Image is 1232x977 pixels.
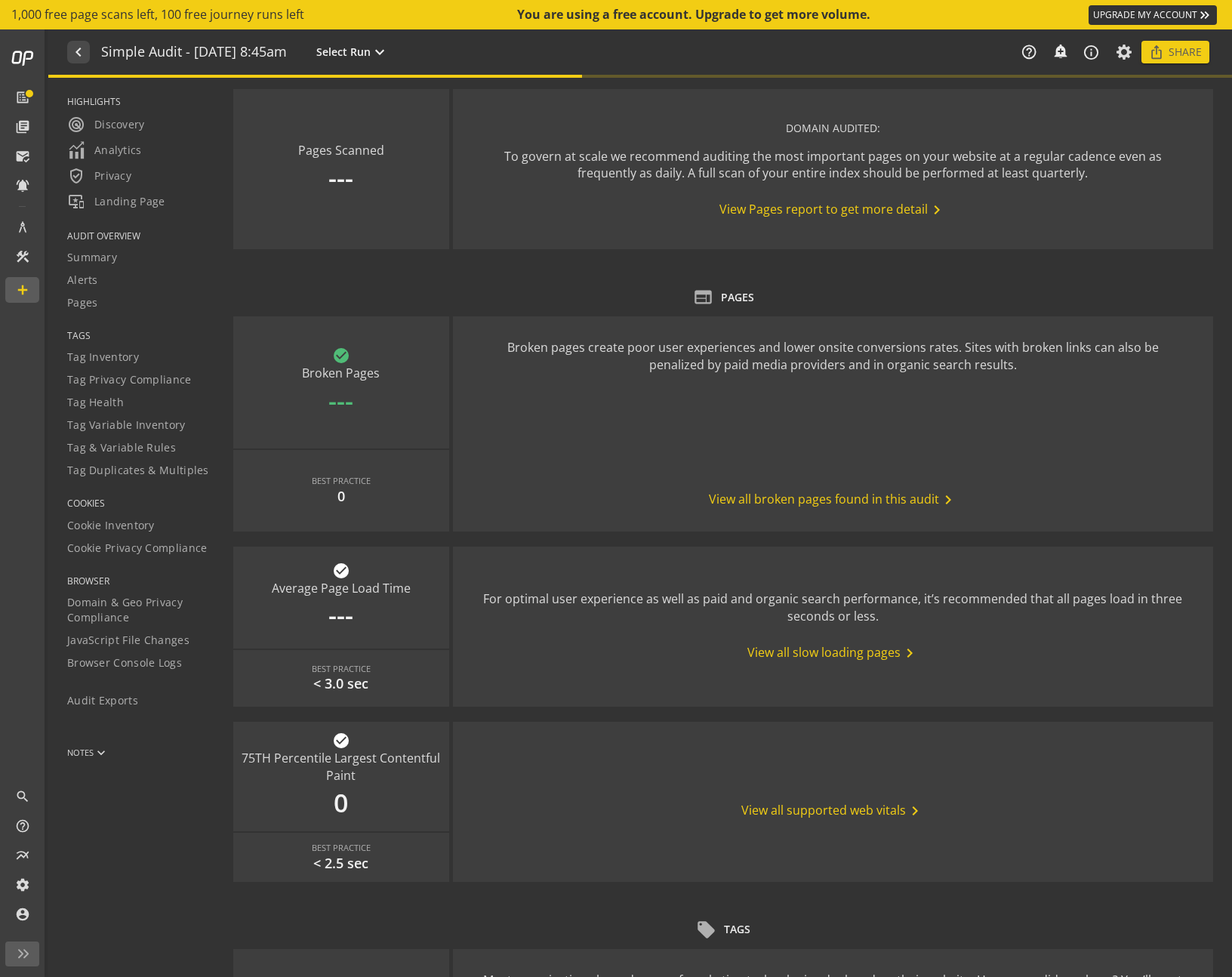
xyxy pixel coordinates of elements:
span: DOMAIN AUDITED: [786,121,880,135]
div: PAGES [721,290,754,305]
mat-icon: ios_share [1149,45,1164,60]
mat-icon: architecture [15,220,30,235]
div: BEST PRACTICE [312,663,371,675]
div: TAGS [724,922,750,937]
mat-icon: expand_more [371,43,389,61]
span: 1,000 free page scans left, 100 free journey runs left [11,6,304,23]
button: Share [1141,41,1209,63]
mat-icon: multiline_chart [15,848,30,863]
div: For optimal user experience as well as paid and organic search performance, it’s recommended that... [483,590,1183,625]
span: Tag & Variable Rules [67,440,176,455]
span: Audit Exports [67,693,138,708]
span: Pages [67,295,98,310]
span: COOKIES [67,497,214,510]
h1: Simple Audit - 08 September 2025 | 8:45am [101,45,287,60]
span: Analytics [67,141,142,159]
mat-icon: chevron_right [906,802,924,820]
mat-icon: web [693,287,713,307]
div: Broken pages create poor user experiences and lower onsite conversions rates. Sites with broken l... [483,339,1183,374]
button: NOTES [67,735,109,771]
div: < 3.0 sec [313,674,368,694]
mat-icon: mark_email_read [15,149,30,164]
mat-icon: chevron_right [928,201,946,219]
span: Discovery [67,116,145,134]
span: Tag Privacy Compliance [67,372,192,387]
div: BEST PRACTICE [312,475,371,487]
span: Share [1169,39,1202,66]
mat-icon: local_offer [696,920,716,940]
mat-icon: construction [15,249,30,264]
mat-icon: important_devices [67,193,85,211]
span: AUDIT OVERVIEW [67,230,214,242]
span: JavaScript File Changes [67,633,189,648]
span: View Pages report to get more detail [719,201,946,219]
mat-icon: navigate_before [69,43,85,61]
span: Domain & Geo Privacy Compliance [67,595,214,625]
span: Tag Duplicates & Multiples [67,463,209,478]
span: TAGS [67,329,214,342]
span: Tag Variable Inventory [67,418,186,433]
span: Browser Console Logs [67,655,182,670]
span: Tag Inventory [67,350,139,365]
mat-icon: settings [15,877,30,892]
mat-icon: chevron_right [901,644,919,662]
span: Cookie Inventory [67,518,155,533]
mat-icon: search [15,789,30,804]
mat-icon: library_books [15,119,30,134]
div: < 2.5 sec [313,854,368,874]
mat-icon: list_alt [15,90,30,105]
div: You are using a free account. Upgrade to get more volume. [517,6,872,23]
span: Landing Page [67,193,165,211]
mat-icon: help_outline [15,818,30,834]
span: View all slow loading pages [747,644,919,662]
mat-icon: account_circle [15,907,30,922]
div: BEST PRACTICE [312,842,371,854]
a: UPGRADE MY ACCOUNT [1089,5,1217,25]
span: Privacy [67,167,131,185]
span: Tag Health [67,395,124,410]
span: View all supported web vitals [741,802,924,820]
div: To govern at scale we recommend auditing the most important pages on your website at a regular ca... [483,148,1183,183]
span: View all broken pages found in this audit [709,491,957,509]
span: Cookie Privacy Compliance [67,541,208,556]
span: Alerts [67,273,98,288]
mat-icon: add [15,282,30,297]
span: BROWSER [67,575,214,587]
mat-icon: radar [67,116,85,134]
div: 0 [337,487,345,507]
mat-icon: verified_user [67,167,85,185]
span: Summary [67,250,117,265]
mat-icon: notifications_active [15,178,30,193]
span: Select Run [316,45,371,60]
mat-icon: info_outline [1083,44,1100,61]
span: HIGHLIGHTS [67,95,214,108]
mat-icon: keyboard_arrow_down [94,745,109,760]
mat-icon: chevron_right [939,491,957,509]
mat-icon: keyboard_double_arrow_right [1197,8,1212,23]
mat-icon: help_outline [1021,44,1037,60]
button: Select Run [313,42,392,62]
mat-icon: add_alert [1052,43,1067,58]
